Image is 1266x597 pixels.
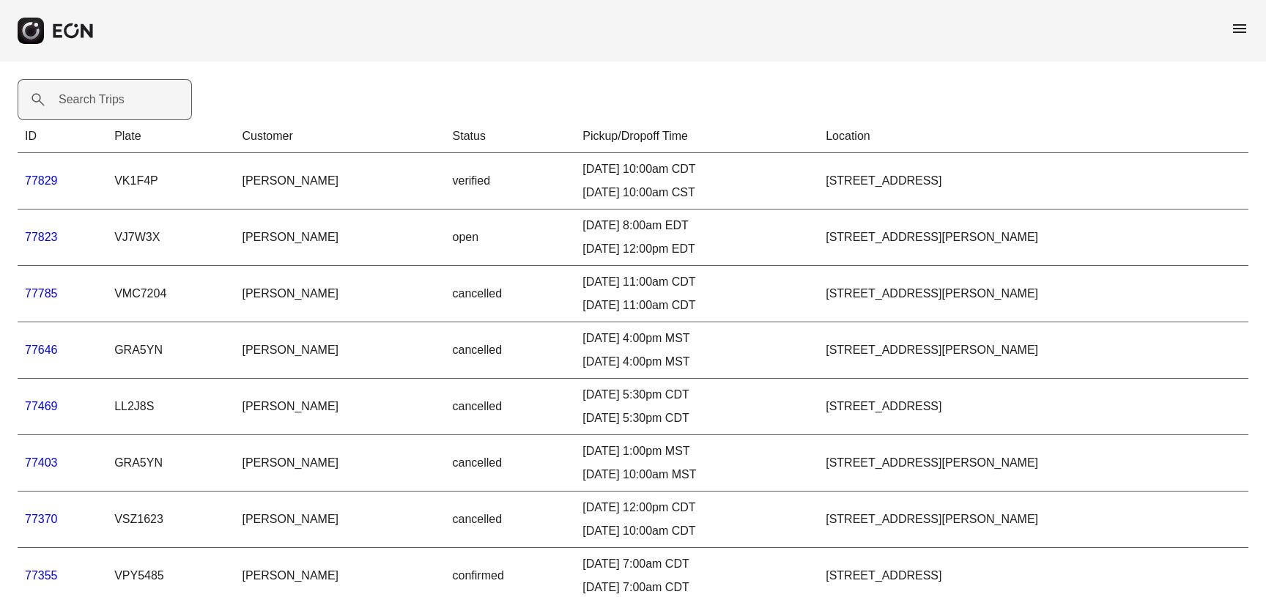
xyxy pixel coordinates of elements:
div: [DATE] 5:30pm CDT [582,386,811,404]
div: [DATE] 10:00am MST [582,466,811,483]
a: 77829 [25,174,58,187]
div: [DATE] 11:00am CDT [582,297,811,314]
td: [STREET_ADDRESS][PERSON_NAME] [818,322,1248,379]
div: [DATE] 12:00pm EDT [582,240,811,258]
div: [DATE] 4:00pm MST [582,353,811,371]
th: Status [445,120,576,153]
th: Pickup/Dropoff Time [575,120,818,153]
th: Location [818,120,1248,153]
td: [STREET_ADDRESS][PERSON_NAME] [818,492,1248,548]
td: [PERSON_NAME] [234,209,445,266]
div: [DATE] 7:00am CDT [582,579,811,596]
div: [DATE] 10:00am CDT [582,160,811,178]
td: VK1F4P [107,153,234,209]
td: cancelled [445,435,576,492]
a: 77785 [25,287,58,300]
td: LL2J8S [107,379,234,435]
a: 77355 [25,569,58,582]
td: cancelled [445,492,576,548]
td: [STREET_ADDRESS] [818,379,1248,435]
div: [DATE] 12:00pm CDT [582,499,811,516]
td: GRA5YN [107,435,234,492]
th: Plate [107,120,234,153]
td: [PERSON_NAME] [234,322,445,379]
td: [STREET_ADDRESS][PERSON_NAME] [818,435,1248,492]
td: [STREET_ADDRESS] [818,153,1248,209]
div: [DATE] 7:00am CDT [582,555,811,573]
div: [DATE] 10:00am CDT [582,522,811,540]
div: [DATE] 10:00am CST [582,184,811,201]
td: [PERSON_NAME] [234,492,445,548]
td: [PERSON_NAME] [234,266,445,322]
td: [PERSON_NAME] [234,435,445,492]
div: [DATE] 4:00pm MST [582,330,811,347]
td: open [445,209,576,266]
a: 77823 [25,231,58,243]
td: [PERSON_NAME] [234,379,445,435]
label: Search Trips [59,91,125,108]
th: Customer [234,120,445,153]
div: [DATE] 5:30pm CDT [582,409,811,427]
a: 77403 [25,456,58,469]
td: GRA5YN [107,322,234,379]
a: 77370 [25,513,58,525]
a: 77469 [25,400,58,412]
td: VSZ1623 [107,492,234,548]
td: cancelled [445,322,576,379]
div: [DATE] 11:00am CDT [582,273,811,291]
span: menu [1231,20,1248,37]
div: [DATE] 8:00am EDT [582,217,811,234]
td: cancelled [445,266,576,322]
th: ID [18,120,107,153]
td: [STREET_ADDRESS][PERSON_NAME] [818,209,1248,266]
td: [PERSON_NAME] [234,153,445,209]
a: 77646 [25,344,58,356]
div: [DATE] 1:00pm MST [582,442,811,460]
td: VJ7W3X [107,209,234,266]
td: [STREET_ADDRESS][PERSON_NAME] [818,266,1248,322]
td: cancelled [445,379,576,435]
td: verified [445,153,576,209]
td: VMC7204 [107,266,234,322]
